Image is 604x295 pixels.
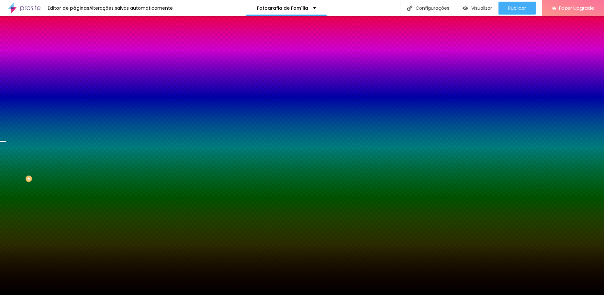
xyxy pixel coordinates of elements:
img: Icone [407,6,412,11]
button: Visualizar [456,2,498,15]
span: Publicar [508,6,526,11]
div: Alterações salvas automaticamente [89,6,173,10]
img: view-1.svg [463,6,468,11]
div: Editor de páginas [44,6,89,10]
button: Publicar [498,2,536,15]
span: Fazer Upgrade [559,5,594,11]
span: Visualizar [471,6,492,11]
p: Fotografia de Família [257,6,308,10]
